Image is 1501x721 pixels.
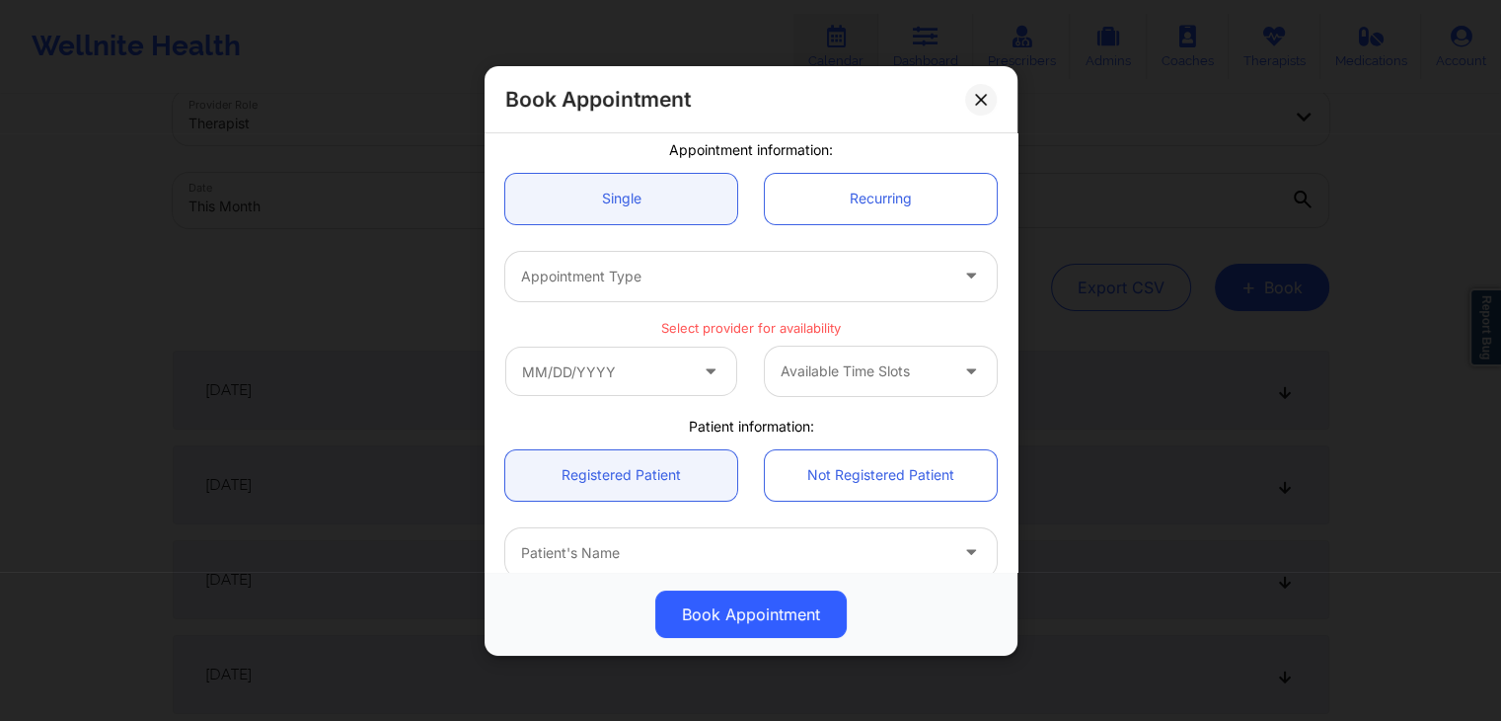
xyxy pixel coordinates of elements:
div: Patient information: [491,417,1011,437]
a: Registered Patient [505,449,737,500]
a: Single [505,173,737,223]
a: Not Registered Patient [765,449,997,500]
a: Recurring [765,173,997,223]
div: Appointment information: [491,140,1011,160]
p: Select provider for availability [505,318,997,337]
input: MM/DD/YYYY [505,347,737,396]
h2: Book Appointment [505,86,691,113]
button: Book Appointment [655,591,847,638]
